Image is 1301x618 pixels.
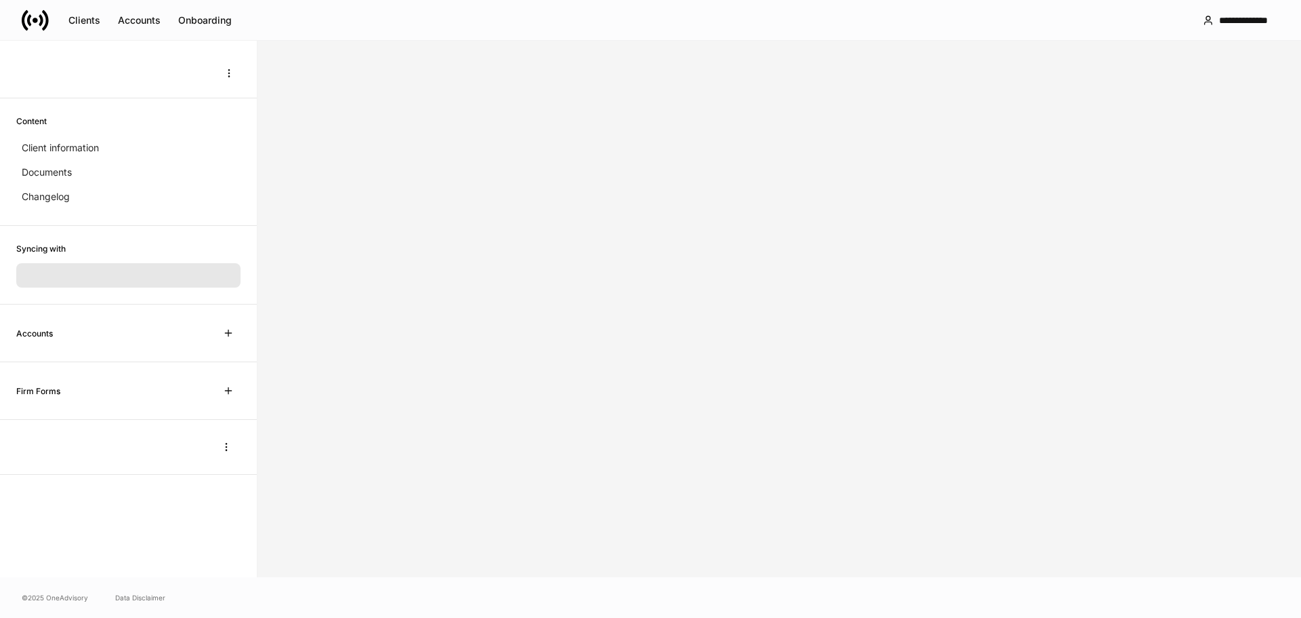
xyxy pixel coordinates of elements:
a: Client information [16,136,241,160]
p: Changelog [22,190,70,204]
h6: Accounts [16,327,53,340]
button: Onboarding [169,9,241,31]
a: Changelog [16,185,241,209]
p: Client information [22,141,99,155]
div: Accounts [118,16,161,25]
a: Documents [16,160,241,185]
p: Documents [22,166,72,179]
a: Data Disclaimer [115,592,165,603]
h6: Content [16,115,47,128]
h6: Firm Forms [16,385,60,398]
div: Clients [68,16,100,25]
button: Accounts [109,9,169,31]
button: Clients [60,9,109,31]
h6: Syncing with [16,242,66,255]
div: Onboarding [178,16,232,25]
span: © 2025 OneAdvisory [22,592,88,603]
